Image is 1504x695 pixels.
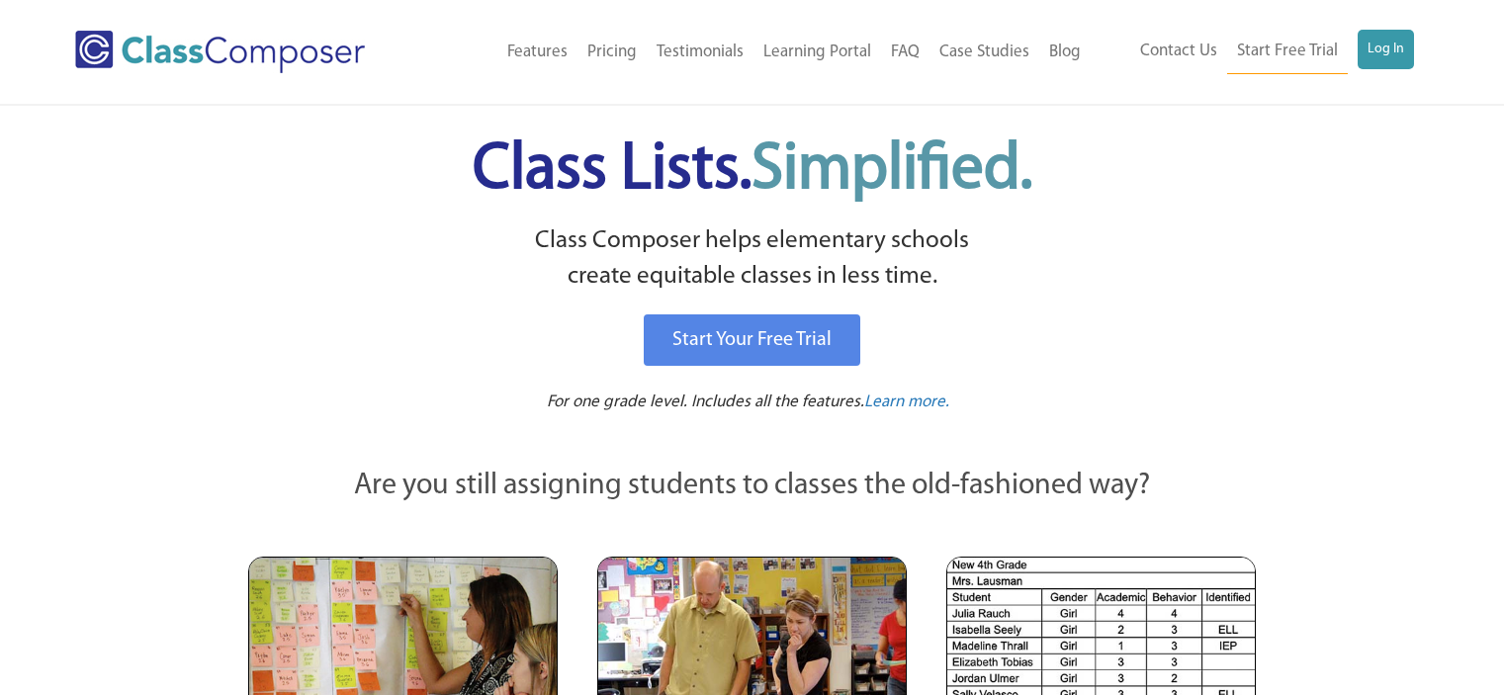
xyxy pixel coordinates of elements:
nav: Header Menu [1091,30,1414,74]
a: Pricing [577,31,647,74]
span: For one grade level. Includes all the features. [547,393,864,410]
a: Start Free Trial [1227,30,1348,74]
a: Testimonials [647,31,753,74]
span: Learn more. [864,393,949,410]
a: Learn more. [864,391,949,415]
a: Contact Us [1130,30,1227,73]
img: Class Composer [75,31,365,73]
span: Class Lists. [473,138,1032,203]
span: Start Your Free Trial [672,330,832,350]
p: Are you still assigning students to classes the old-fashioned way? [248,465,1257,508]
a: Case Studies [929,31,1039,74]
a: Learning Portal [753,31,881,74]
a: Start Your Free Trial [644,314,860,366]
a: Features [497,31,577,74]
a: Log In [1358,30,1414,69]
a: Blog [1039,31,1091,74]
nav: Header Menu [428,31,1090,74]
span: Simplified. [752,138,1032,203]
a: FAQ [881,31,929,74]
p: Class Composer helps elementary schools create equitable classes in less time. [245,223,1260,296]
